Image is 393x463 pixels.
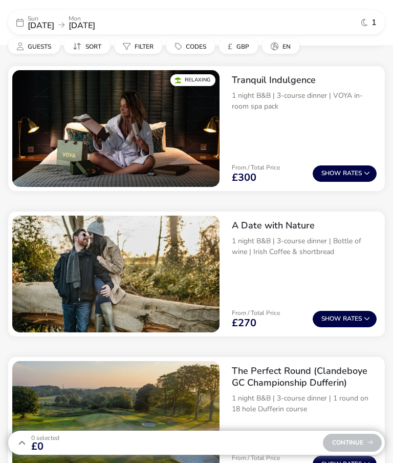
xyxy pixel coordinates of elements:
[28,43,51,51] span: Guests
[85,43,101,51] span: Sort
[232,74,377,86] h2: Tranquil Indulgence
[332,439,373,446] span: Continue
[232,365,377,389] h2: The Perfect Round (Clandeboye GC Championship Dufferin)
[323,434,382,452] div: Continue
[8,39,64,54] naf-pibe-menu-bar-item: Guests
[135,43,154,51] span: Filter
[321,315,343,322] span: Show
[31,434,59,442] span: 0 Selected
[313,165,377,182] button: ShowRates
[236,43,249,51] span: GBP
[282,43,291,51] span: en
[232,455,280,461] p: From / Total Price
[219,39,262,54] naf-pibe-menu-bar-item: £GBP
[232,310,280,316] p: From / Total Price
[8,39,60,54] button: Guests
[28,20,54,31] span: [DATE]
[262,39,299,54] button: en
[64,39,110,54] button: Sort
[12,216,220,332] swiper-slide: 1 / 1
[170,74,215,86] div: Relaxing
[232,90,377,112] p: 1 night B&B | 3-course dinner | VOYA in-room spa pack
[372,18,377,27] span: 1
[228,41,232,52] i: £
[262,39,303,54] naf-pibe-menu-bar-item: en
[114,39,166,54] naf-pibe-menu-bar-item: Filter
[232,173,256,183] span: £300
[166,39,215,54] button: Codes
[224,357,385,431] div: The Perfect Round (Clandeboye GC Championship Dufferin)1 night B&B | 3-course dinner | 1 round on...
[114,39,162,54] button: Filter
[69,15,95,22] p: Mon
[28,15,54,22] p: Sun
[224,212,385,273] div: A Date with Nature1 night B&B | 3-course dinner | Bottle of wine | Irish Coffee & shortbread
[224,66,385,128] div: Tranquil Indulgence1 night B&B | 3-course dinner | VOYA in-room spa pack
[232,318,256,328] span: £270
[31,441,59,452] span: £0
[232,393,377,414] p: 1 night B&B | 3-course dinner | 1 round on 18 hole Dufferin course
[219,39,258,54] button: £GBP
[64,39,114,54] naf-pibe-menu-bar-item: Sort
[232,236,377,257] p: 1 night B&B | 3-course dinner | Bottle of wine | Irish Coffee & shortbread
[8,10,385,34] div: Sun[DATE]Mon[DATE]1
[313,311,377,327] button: ShowRates
[232,164,280,171] p: From / Total Price
[321,170,343,177] span: Show
[166,39,219,54] naf-pibe-menu-bar-item: Codes
[232,220,377,231] h2: A Date with Nature
[12,70,220,187] swiper-slide: 1 / 1
[69,20,95,31] span: [DATE]
[186,43,206,51] span: Codes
